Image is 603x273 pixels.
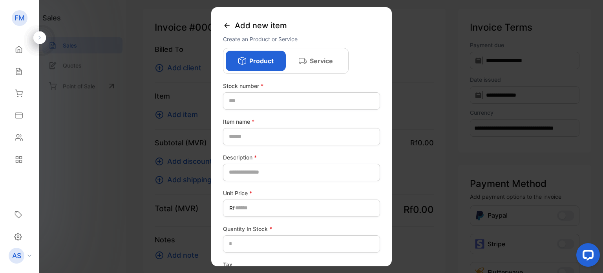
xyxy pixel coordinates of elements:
p: AS [12,251,21,261]
label: Description [223,153,380,161]
label: Stock number [223,81,380,90]
span: Create an Product or Service [223,35,298,42]
label: Item name [223,117,380,125]
label: Quantity In Stock [223,224,380,233]
label: Unit Price [223,189,380,197]
span: Add new item [235,19,287,31]
p: Product [249,56,274,65]
p: FM [15,13,25,23]
label: Tax [223,260,380,268]
iframe: LiveChat chat widget [570,240,603,273]
p: Service [310,56,333,65]
span: Rf [229,204,235,212]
